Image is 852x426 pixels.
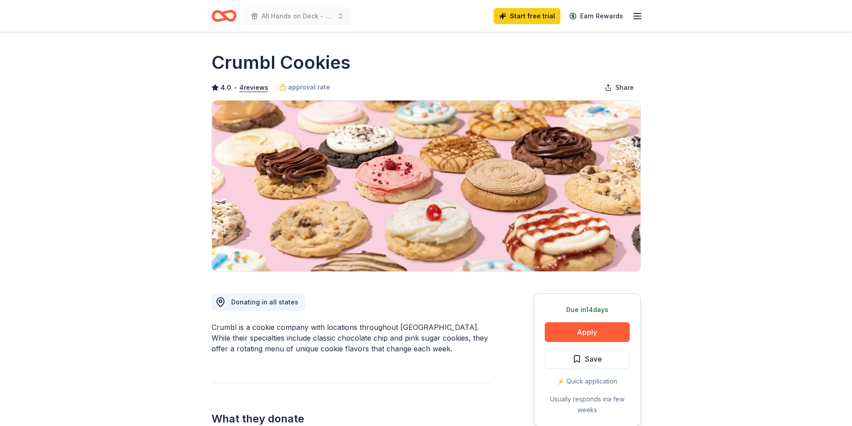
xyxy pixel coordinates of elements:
[212,412,491,426] h2: What they donate
[212,101,640,271] img: Image for Crumbl Cookies
[585,353,602,365] span: Save
[598,79,641,97] button: Share
[545,376,630,387] div: ⚡️ Quick application
[545,322,630,342] button: Apply
[212,50,351,75] h1: Crumbl Cookies
[220,82,231,93] span: 4.0
[212,322,491,354] div: Crumbl is a cookie company with locations throughout [GEOGRAPHIC_DATA]. While their specialties i...
[244,7,351,25] button: All Hands on Deck - 38th Annual Greater Cape [PERSON_NAME] Chamber Fundraising Auction
[288,82,330,93] span: approval rate
[231,298,298,306] span: Donating in all states
[545,394,630,415] div: Usually responds in a few weeks
[279,82,330,93] a: approval rate
[233,84,237,91] span: •
[262,11,333,21] span: All Hands on Deck - 38th Annual Greater Cape [PERSON_NAME] Chamber Fundraising Auction
[564,8,628,24] a: Earn Rewards
[615,82,634,93] span: Share
[212,5,237,26] a: Home
[545,349,630,369] button: Save
[239,82,268,93] button: 4reviews
[545,304,630,315] div: Due in 14 days
[494,8,560,24] a: Start free trial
